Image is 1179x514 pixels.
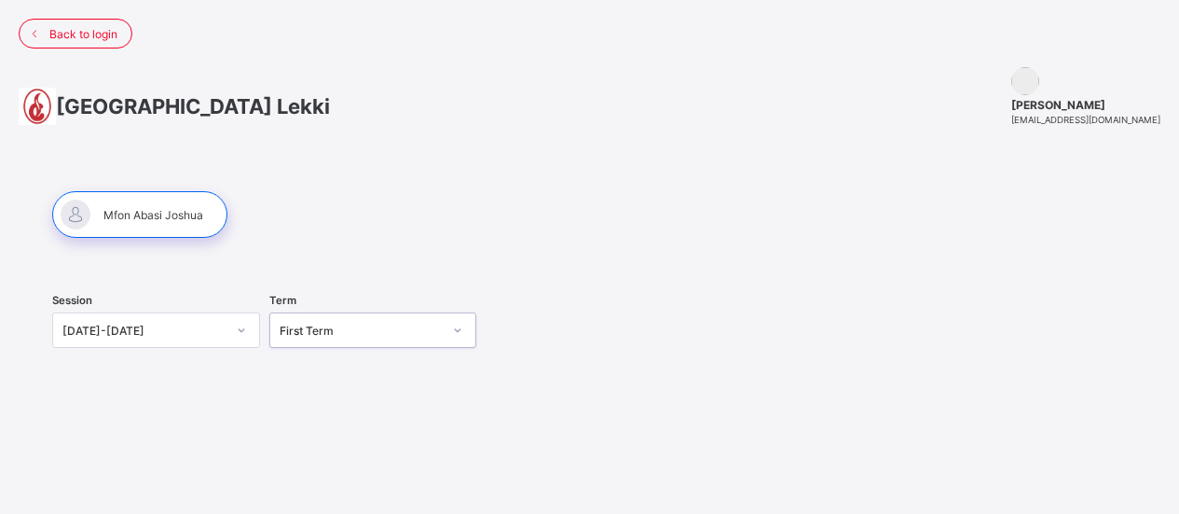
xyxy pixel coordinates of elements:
[280,324,443,338] div: First Term
[1011,98,1160,112] span: [PERSON_NAME]
[52,294,92,307] span: Session
[1011,115,1160,125] span: [EMAIL_ADDRESS][DOMAIN_NAME]
[49,27,117,41] span: Back to login
[56,94,330,118] span: [GEOGRAPHIC_DATA] Lekki
[269,294,296,307] span: Term
[62,324,226,338] div: [DATE]-[DATE]
[19,88,56,125] img: School logo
